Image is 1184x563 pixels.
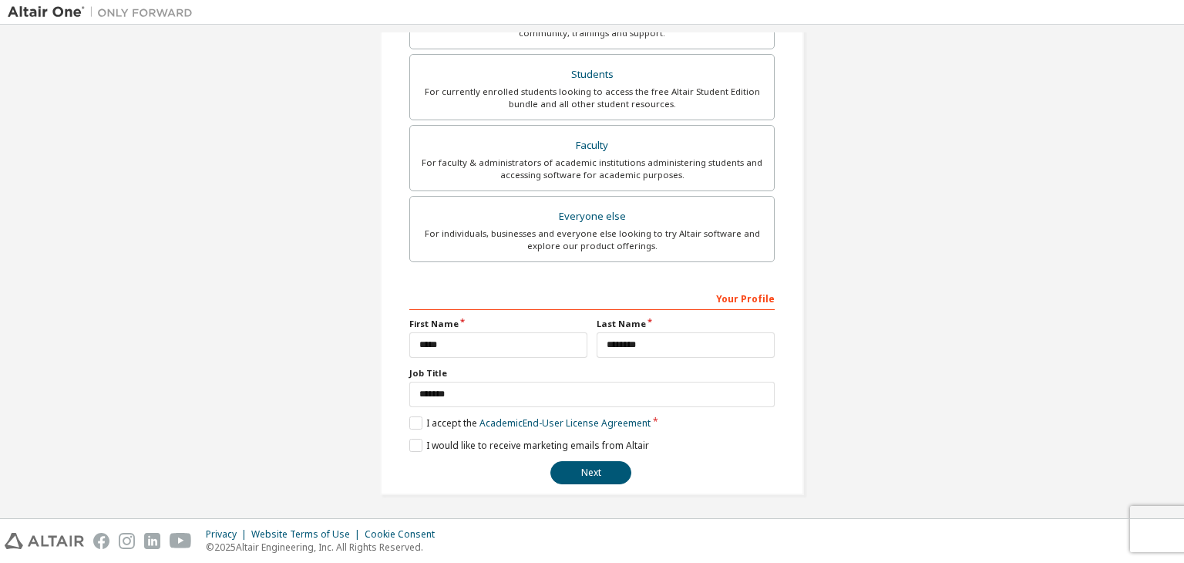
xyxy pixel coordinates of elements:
[119,533,135,549] img: instagram.svg
[419,86,765,110] div: For currently enrolled students looking to access the free Altair Student Edition bundle and all ...
[251,528,365,541] div: Website Terms of Use
[597,318,775,330] label: Last Name
[419,206,765,228] div: Everyone else
[419,64,765,86] div: Students
[409,318,587,330] label: First Name
[365,528,444,541] div: Cookie Consent
[409,416,651,430] label: I accept the
[419,157,765,181] div: For faculty & administrators of academic institutions administering students and accessing softwa...
[206,528,251,541] div: Privacy
[419,228,765,252] div: For individuals, businesses and everyone else looking to try Altair software and explore our prod...
[5,533,84,549] img: altair_logo.svg
[409,439,649,452] label: I would like to receive marketing emails from Altair
[409,367,775,379] label: Job Title
[8,5,200,20] img: Altair One
[419,135,765,157] div: Faculty
[206,541,444,554] p: © 2025 Altair Engineering, Inc. All Rights Reserved.
[550,461,631,484] button: Next
[409,285,775,310] div: Your Profile
[93,533,109,549] img: facebook.svg
[144,533,160,549] img: linkedin.svg
[479,416,651,430] a: Academic End-User License Agreement
[170,533,192,549] img: youtube.svg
